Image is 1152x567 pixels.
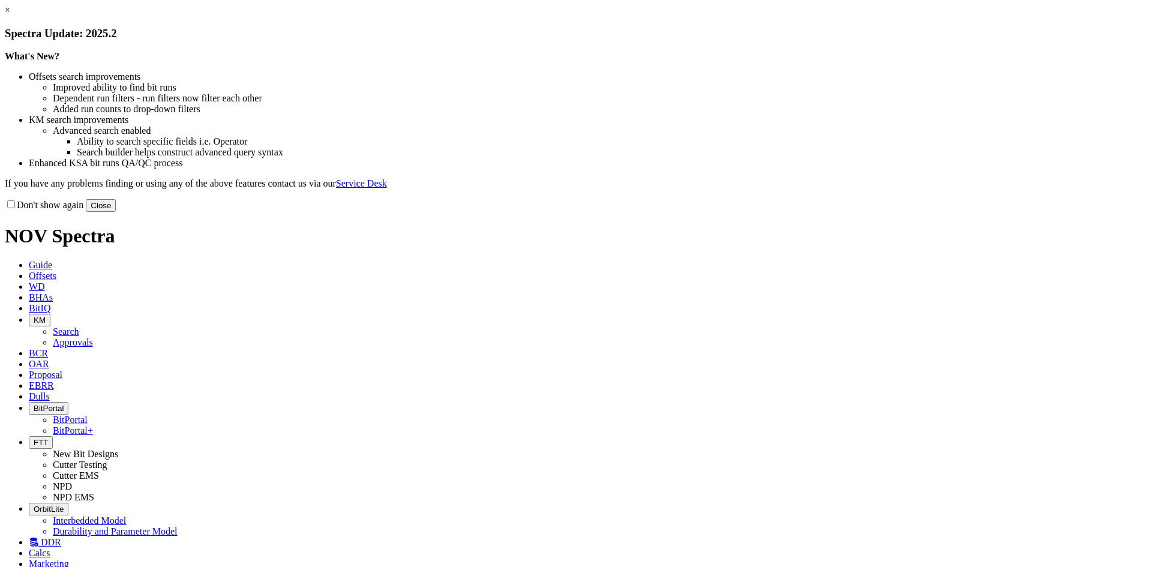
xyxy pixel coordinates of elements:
a: Service Desk [336,178,387,188]
span: Dulls [29,391,50,401]
span: Offsets [29,271,56,281]
span: Guide [29,260,52,270]
a: Search [53,326,79,337]
span: Proposal [29,370,62,380]
span: OrbitLite [34,505,64,514]
li: Search builder helps construct advanced query syntax [77,147,1147,158]
span: Calcs [29,548,50,558]
li: Ability to search specific fields i.e. Operator [77,136,1147,147]
span: BHAs [29,292,53,302]
span: OAR [29,359,49,369]
a: × [5,5,10,15]
h1: NOV Spectra [5,225,1147,247]
li: Advanced search enabled [53,125,1147,136]
a: BitPortal+ [53,425,93,436]
h3: Spectra Update: 2025.2 [5,27,1147,40]
strong: What's New? [5,51,59,61]
p: If you have any problems finding or using any of the above features contact us via our [5,178,1147,189]
span: BitPortal [34,404,64,413]
a: Durability and Parameter Model [53,526,178,536]
span: FTT [34,438,48,447]
span: KM [34,316,46,325]
span: EBRR [29,380,54,391]
li: KM search improvements [29,115,1147,125]
a: Approvals [53,337,93,347]
li: Dependent run filters - run filters now filter each other [53,93,1147,104]
button: Close [86,199,116,212]
span: DDR [41,537,61,547]
a: NPD [53,481,72,491]
li: Offsets search improvements [29,71,1147,82]
span: BCR [29,348,48,358]
span: BitIQ [29,303,50,313]
a: Cutter Testing [53,460,107,470]
a: Interbedded Model [53,515,126,526]
input: Don't show again [7,200,15,208]
a: NPD EMS [53,492,94,502]
a: New Bit Designs [53,449,118,459]
li: Improved ability to find bit runs [53,82,1147,93]
span: WD [29,281,45,292]
label: Don't show again [5,200,83,210]
li: Added run counts to drop-down filters [53,104,1147,115]
li: Enhanced KSA bit runs QA/QC process [29,158,1147,169]
a: BitPortal [53,415,88,425]
a: Cutter EMS [53,470,99,481]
